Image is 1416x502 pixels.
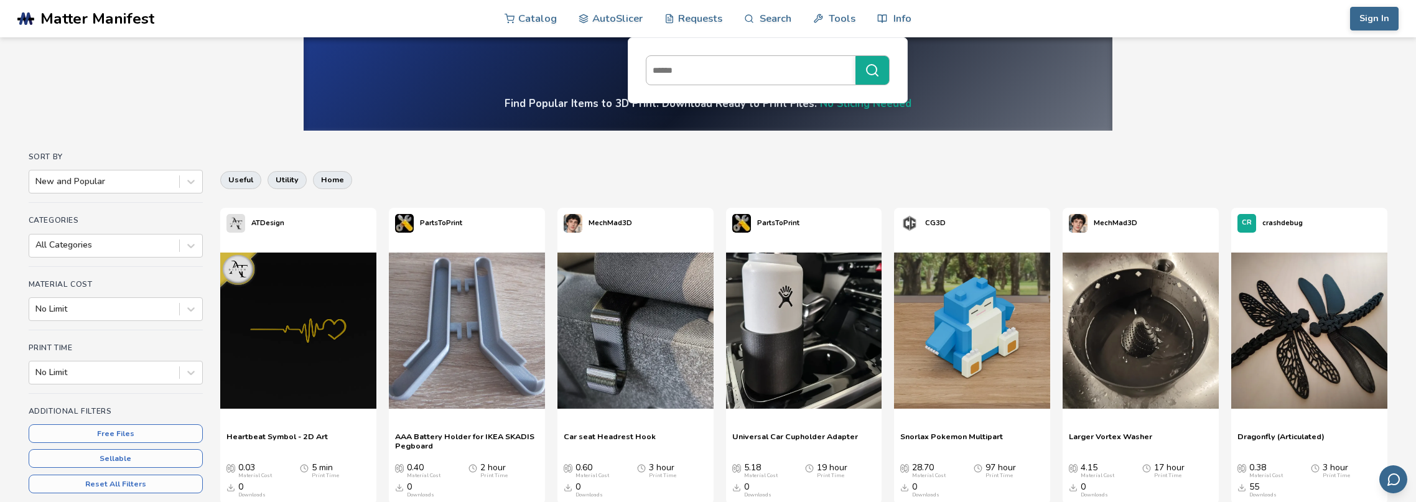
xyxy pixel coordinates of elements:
[900,214,919,233] img: CG3D's profile
[238,482,266,498] div: 0
[1094,216,1137,230] p: MechMad3D
[649,473,676,479] div: Print Time
[820,96,911,111] a: No Slicing Needed
[35,240,38,250] input: All Categories
[395,463,404,473] span: Average Cost
[1081,473,1114,479] div: Material Cost
[564,463,572,473] span: Average Cost
[1154,463,1185,479] div: 17 hour
[29,280,203,289] h4: Material Cost
[744,482,771,498] div: 0
[220,208,291,239] a: ATDesign's profileATDesign
[407,473,440,479] div: Material Cost
[575,463,609,479] div: 0.60
[912,473,946,479] div: Material Cost
[395,432,539,450] a: AAA Battery Holder for IKEA SKADIS Pegboard
[589,216,632,230] p: MechMad3D
[912,482,939,498] div: 0
[726,208,806,239] a: PartsToPrint's profilePartsToPrint
[226,432,328,450] a: Heartbeat Symbol - 2D Art
[900,432,1003,450] a: Snorlax Pokemon Multipart
[732,482,741,492] span: Downloads
[1142,463,1151,473] span: Average Print Time
[40,10,154,27] span: Matter Manifest
[395,482,404,492] span: Downloads
[744,463,778,479] div: 5.18
[900,482,909,492] span: Downloads
[35,304,38,314] input: No Limit
[900,463,909,473] span: Average Cost
[1069,432,1152,450] a: Larger Vortex Washer
[974,463,982,473] span: Average Print Time
[575,473,609,479] div: Material Cost
[1249,473,1283,479] div: Material Cost
[480,463,508,479] div: 2 hour
[744,473,778,479] div: Material Cost
[29,475,203,493] button: Reset All Filters
[575,492,603,498] div: Downloads
[407,492,434,498] div: Downloads
[468,463,477,473] span: Average Print Time
[1069,463,1078,473] span: Average Cost
[300,463,309,473] span: Average Print Time
[505,96,911,111] h4: Find Popular Items to 3D Print. Download Ready to Print Files.
[1237,482,1246,492] span: Downloads
[985,463,1016,479] div: 97 hour
[1069,214,1088,233] img: MechMad3D's profile
[744,492,771,498] div: Downloads
[1237,463,1246,473] span: Average Cost
[757,216,799,230] p: PartsToPrint
[1081,492,1108,498] div: Downloads
[420,216,462,230] p: PartsToPrint
[912,492,939,498] div: Downloads
[1262,216,1303,230] p: crashdebug
[1249,492,1277,498] div: Downloads
[251,216,284,230] p: ATDesign
[238,492,266,498] div: Downloads
[805,463,814,473] span: Average Print Time
[637,463,646,473] span: Average Print Time
[389,208,468,239] a: PartsToPrint's profilePartsToPrint
[226,214,245,233] img: ATDesign's profile
[1063,208,1144,239] a: MechMad3D's profileMechMad3D
[575,482,603,498] div: 0
[1350,7,1399,30] button: Sign In
[564,482,572,492] span: Downloads
[29,343,203,352] h4: Print Time
[312,473,339,479] div: Print Time
[35,177,38,187] input: New and Popular
[1379,465,1407,493] button: Send feedback via email
[1237,432,1325,450] span: Dragonfly (Articulated)
[1081,463,1114,479] div: 4.15
[1154,473,1181,479] div: Print Time
[1249,463,1283,479] div: 0.38
[35,368,38,378] input: No Limit
[226,482,235,492] span: Downloads
[268,171,307,188] button: utility
[732,432,858,450] a: Universal Car Cupholder Adapter
[29,449,203,468] button: Sellable
[649,463,676,479] div: 3 hour
[732,463,741,473] span: Average Cost
[1069,482,1078,492] span: Downloads
[564,432,656,450] span: Car seat Headrest Hook
[564,214,582,233] img: MechMad3D's profile
[238,473,272,479] div: Material Cost
[238,463,272,479] div: 0.03
[29,424,203,443] button: Free Files
[894,208,952,239] a: CG3D's profileCG3D
[1323,463,1350,479] div: 3 hour
[312,463,339,479] div: 5 min
[220,171,261,188] button: useful
[1242,219,1252,227] span: CR
[1311,463,1320,473] span: Average Print Time
[395,214,414,233] img: PartsToPrint's profile
[313,171,352,188] button: home
[407,463,440,479] div: 0.40
[985,473,1013,479] div: Print Time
